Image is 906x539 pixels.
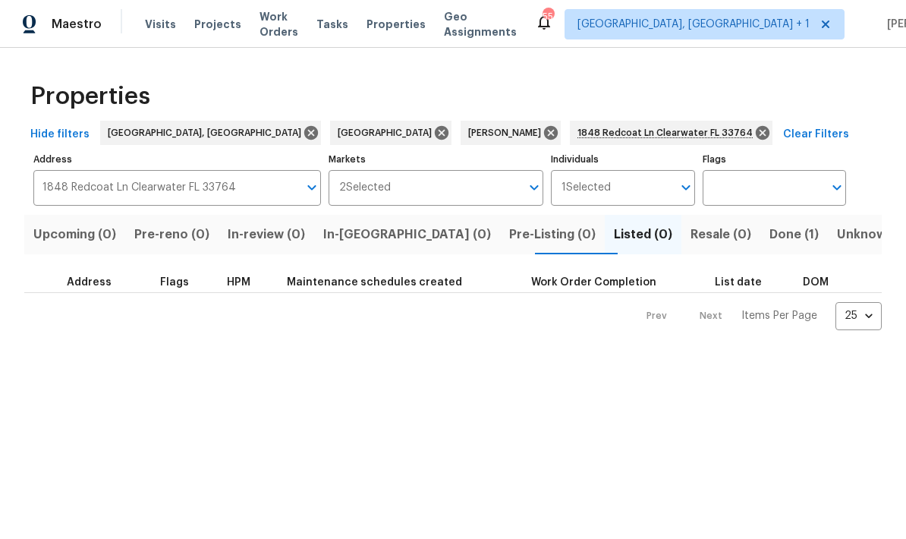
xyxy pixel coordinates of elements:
div: [GEOGRAPHIC_DATA], [GEOGRAPHIC_DATA] [100,121,321,145]
span: Properties [366,17,426,32]
span: Resale (0) [691,224,751,245]
nav: Pagination Navigation [632,302,882,330]
span: Properties [30,89,150,104]
div: [GEOGRAPHIC_DATA] [330,121,451,145]
span: Pre-reno (0) [134,224,209,245]
span: [PERSON_NAME] [468,125,547,140]
button: Clear Filters [777,121,855,149]
span: [GEOGRAPHIC_DATA], [GEOGRAPHIC_DATA] [108,125,307,140]
span: Maestro [52,17,102,32]
span: Projects [194,17,241,32]
span: 2 Selected [339,181,391,194]
span: List date [715,277,762,288]
span: 1 Selected [562,181,611,194]
span: Upcoming (0) [33,224,116,245]
span: Listed (0) [614,224,672,245]
label: Individuals [551,155,694,164]
div: 25 [835,296,882,336]
button: Open [524,177,545,198]
span: In-review (0) [228,224,305,245]
span: Hide filters [30,125,90,144]
span: Work Order Completion [531,277,656,288]
div: 1848 Redcoat Ln Clearwater FL 33764 [570,121,772,145]
span: Tasks [316,19,348,30]
button: Open [301,177,322,198]
button: Hide filters [24,121,96,149]
label: Markets [329,155,544,164]
div: 55 [543,9,553,24]
span: [GEOGRAPHIC_DATA] [338,125,438,140]
span: Flags [160,277,189,288]
span: In-[GEOGRAPHIC_DATA] (0) [323,224,491,245]
button: Open [826,177,848,198]
span: Done (1) [769,224,819,245]
span: Address [67,277,112,288]
span: HPM [227,277,250,288]
div: [PERSON_NAME] [461,121,561,145]
label: Address [33,155,321,164]
span: [GEOGRAPHIC_DATA], [GEOGRAPHIC_DATA] + 1 [577,17,810,32]
span: Visits [145,17,176,32]
span: DOM [803,277,829,288]
span: Work Orders [260,9,298,39]
label: Flags [703,155,846,164]
span: Pre-Listing (0) [509,224,596,245]
span: Geo Assignments [444,9,517,39]
span: Clear Filters [783,125,849,144]
span: Maintenance schedules created [287,277,462,288]
p: Items Per Page [741,308,817,323]
button: Open [675,177,697,198]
